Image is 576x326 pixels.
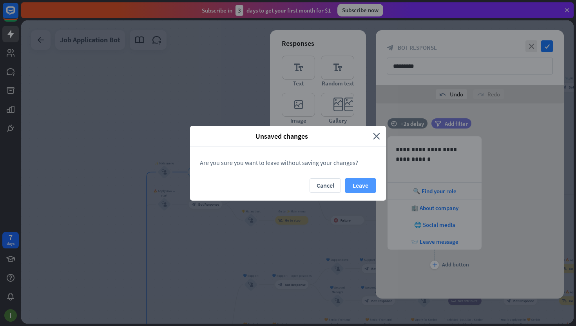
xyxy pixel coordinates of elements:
[200,159,358,167] span: Are you sure you want to leave without saving your changes?
[310,178,341,193] button: Cancel
[345,178,376,193] button: Leave
[373,132,380,141] i: close
[6,3,30,27] button: Open LiveChat chat widget
[196,132,367,141] span: Unsaved changes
